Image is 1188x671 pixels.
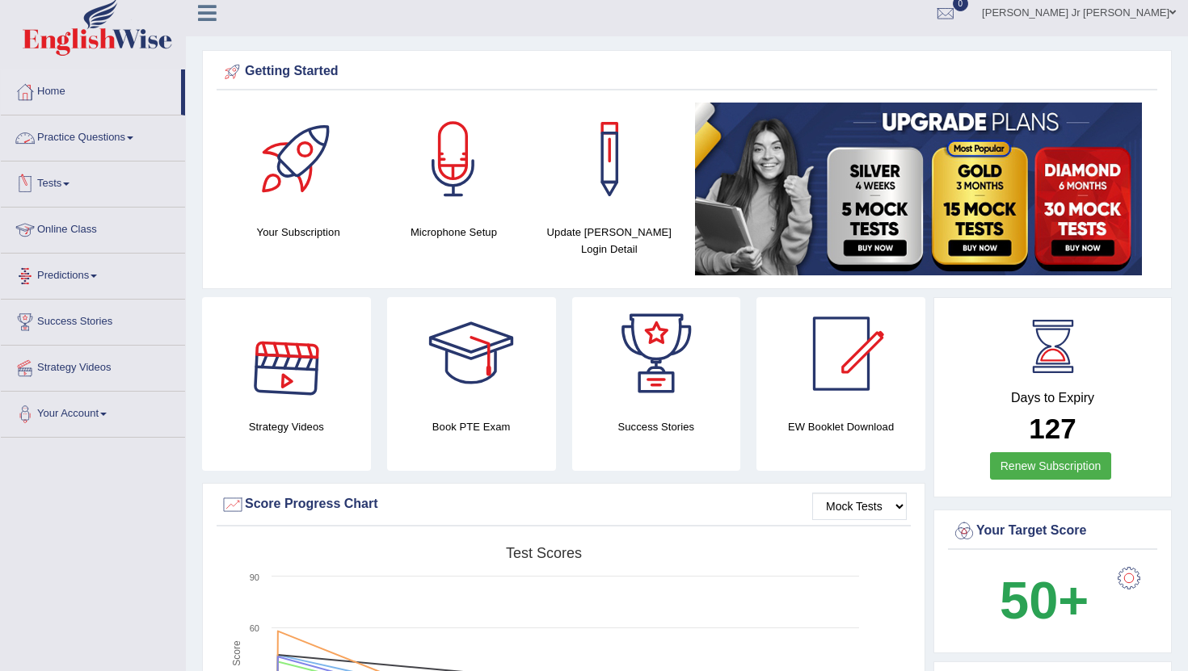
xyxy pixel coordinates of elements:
[990,452,1112,480] a: Renew Subscription
[1,300,185,340] a: Success Stories
[506,545,582,561] tspan: Test scores
[250,623,259,633] text: 60
[221,60,1153,84] div: Getting Started
[1,254,185,294] a: Predictions
[756,418,925,435] h4: EW Booklet Download
[572,418,741,435] h4: Success Stories
[231,640,242,666] tspan: Score
[1029,413,1076,444] b: 127
[695,103,1142,275] img: small5.jpg
[1,115,185,156] a: Practice Questions
[387,418,556,435] h4: Book PTE Exam
[250,572,259,582] text: 90
[540,224,679,258] h4: Update [PERSON_NAME] Login Detail
[1,69,181,110] a: Home
[952,519,1153,543] div: Your Target Score
[1,392,185,432] a: Your Account
[952,391,1153,405] h4: Days to Expiry
[1,161,185,202] a: Tests
[1,346,185,386] a: Strategy Videos
[202,418,371,435] h4: Strategy Videos
[1000,571,1089,630] b: 50+
[384,224,523,241] h4: Microphone Setup
[229,224,368,241] h4: Your Subscription
[221,493,907,517] div: Score Progress Chart
[1,208,185,248] a: Online Class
